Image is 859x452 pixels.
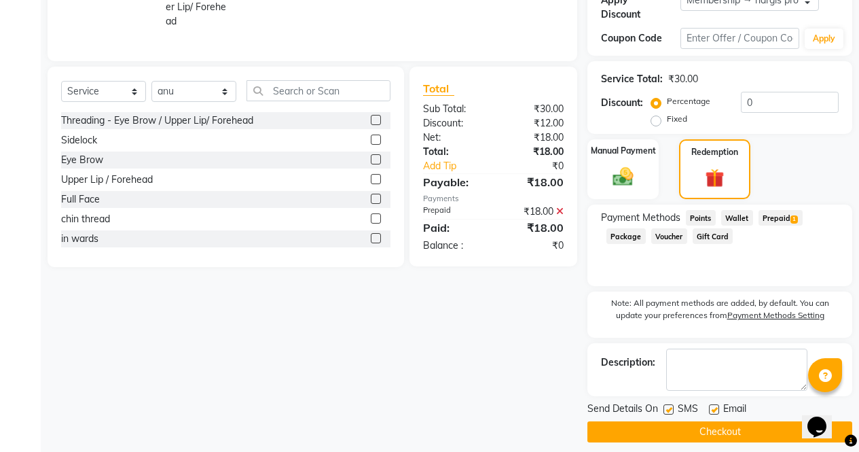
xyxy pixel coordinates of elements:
div: Coupon Code [601,31,680,46]
div: chin thread [61,212,110,226]
div: Sub Total: [413,102,494,116]
span: Email [723,402,746,419]
div: Paid: [413,220,494,236]
div: Payments [423,193,564,205]
button: Apply [805,29,843,49]
div: Eye Brow [61,153,103,167]
span: Points [686,210,716,226]
span: 1 [790,215,798,224]
div: Discount: [413,116,494,131]
div: Prepaid [413,205,494,219]
button: Checkout [587,421,852,442]
div: ₹0 [493,239,574,253]
div: Threading - Eye Brow / Upper Lip/ Forehead [61,114,253,128]
div: Sidelock [61,133,97,147]
div: ₹18.00 [493,131,574,145]
div: Full Face [61,192,100,207]
div: Net: [413,131,494,145]
label: Payment Methods Setting [727,309,824,321]
label: Percentage [667,95,710,107]
span: Total [423,82,454,96]
input: Search or Scan [246,80,390,101]
div: Description: [601,355,655,370]
div: in wards [61,232,98,246]
div: ₹18.00 [493,205,574,219]
div: Total: [413,145,494,159]
div: Discount: [601,96,643,110]
span: Package [606,228,646,244]
label: Redemption [691,146,738,158]
div: ₹18.00 [493,220,574,236]
div: ₹30.00 [668,72,698,86]
div: ₹18.00 [493,145,574,159]
span: Voucher [651,228,687,244]
label: Manual Payment [591,145,656,157]
label: Fixed [667,113,687,125]
img: _cash.svg [606,165,640,189]
div: Balance : [413,239,494,253]
input: Enter Offer / Coupon Code [680,28,799,49]
span: Send Details On [587,402,658,419]
span: Gift Card [693,228,733,244]
div: ₹0 [507,159,574,173]
span: Payment Methods [601,211,680,225]
label: Note: All payment methods are added, by default. You can update your preferences from [601,297,839,327]
div: ₹18.00 [493,174,574,190]
span: Prepaid [759,210,803,226]
span: Wallet [721,210,753,226]
div: Service Total: [601,72,663,86]
iframe: chat widget [802,398,845,438]
div: ₹12.00 [493,116,574,131]
div: ₹30.00 [493,102,574,116]
div: Upper Lip / Forehead [61,173,153,187]
img: _gift.svg [699,167,731,190]
div: Payable: [413,174,494,190]
span: SMS [678,402,698,419]
a: Add Tip [413,159,507,173]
